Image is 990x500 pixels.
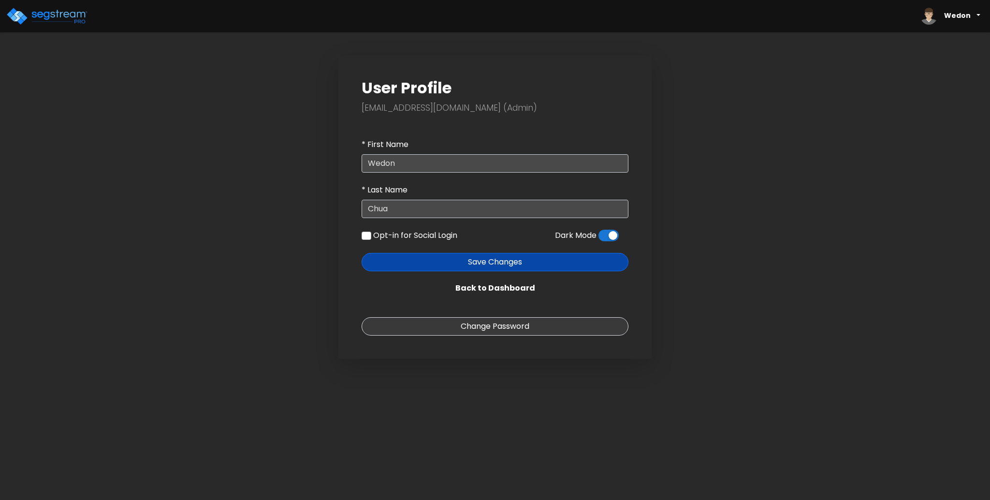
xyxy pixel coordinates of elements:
[373,230,457,241] label: Opt-in for Social Login
[362,317,628,336] a: Change Password
[362,184,408,196] label: * Last Name
[917,4,984,29] span: Wedon
[555,230,597,241] label: Dark Mode
[920,8,937,25] img: avatar.png
[598,230,619,241] label: Toggle Light Mode
[362,101,628,116] p: [EMAIL_ADDRESS][DOMAIN_NAME] (Admin)
[362,253,628,271] button: Save Changes
[944,11,971,20] b: Wedon
[362,139,408,150] label: * First Name
[362,79,628,97] h2: User Profile
[6,7,88,26] img: logo_pro_r.png
[362,279,628,297] a: Back to Dashboard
